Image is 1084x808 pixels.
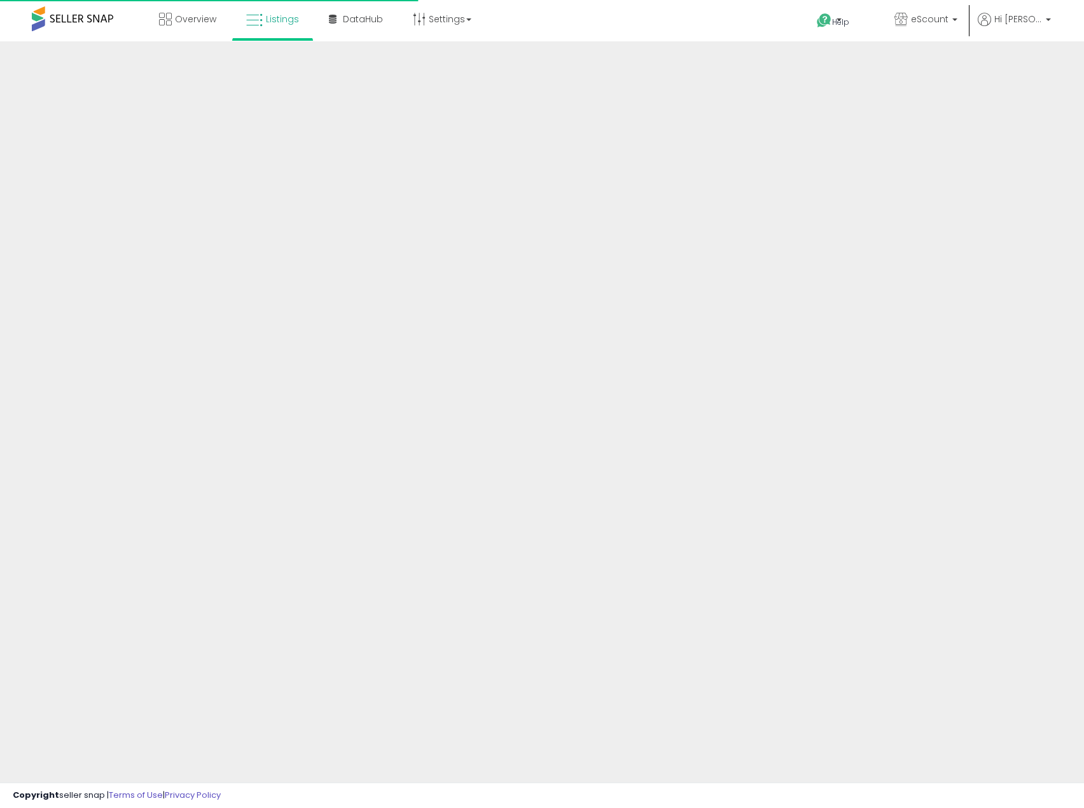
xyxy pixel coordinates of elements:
span: Help [832,17,849,27]
span: Hi [PERSON_NAME] [994,13,1042,25]
a: Help [807,3,874,41]
i: Get Help [816,13,832,29]
span: eScount [911,13,948,25]
span: Overview [175,13,216,25]
span: Listings [266,13,299,25]
a: Hi [PERSON_NAME] [978,13,1051,41]
span: DataHub [343,13,383,25]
